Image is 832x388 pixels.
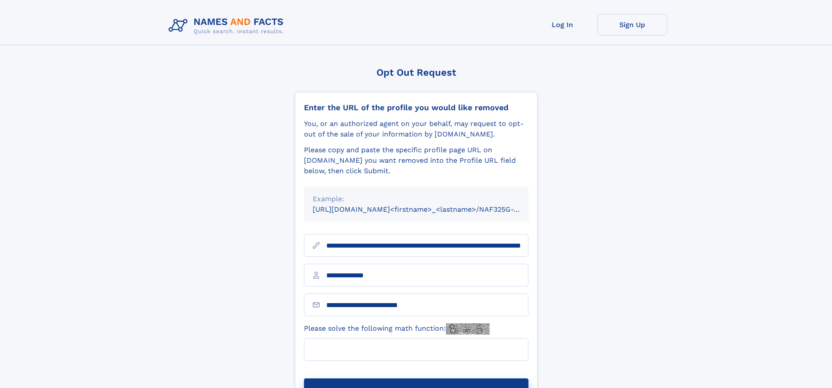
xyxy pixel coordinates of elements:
div: You, or an authorized agent on your behalf, may request to opt-out of the sale of your informatio... [304,119,528,140]
div: Please copy and paste the specific profile page URL on [DOMAIN_NAME] you want removed into the Pr... [304,145,528,176]
a: Sign Up [597,14,667,35]
img: Logo Names and Facts [165,14,291,38]
div: Enter the URL of the profile you would like removed [304,103,528,112]
div: Example: [313,194,520,204]
small: [URL][DOMAIN_NAME]<firstname>_<lastname>/NAF325G-xxxxxxxx [313,205,545,213]
label: Please solve the following math function: [304,323,490,335]
a: Log In [528,14,597,35]
div: Opt Out Request [295,67,538,78]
